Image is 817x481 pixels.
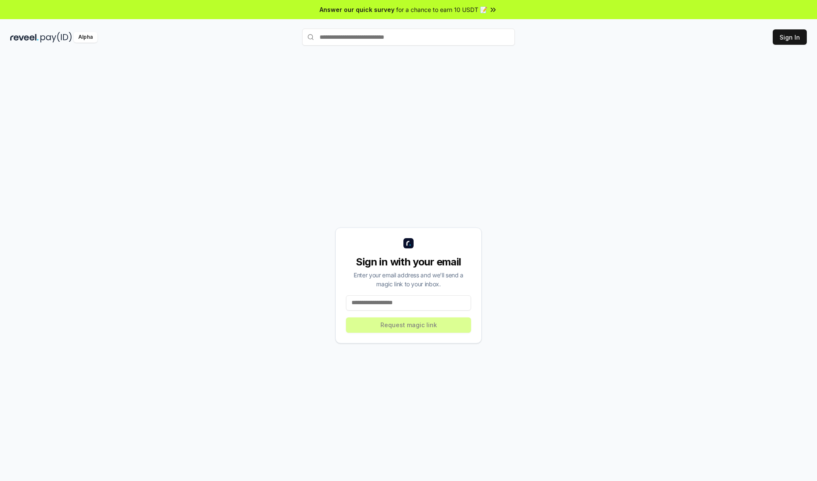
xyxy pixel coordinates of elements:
img: pay_id [40,32,72,43]
div: Sign in with your email [346,255,471,269]
button: Sign In [773,29,807,45]
span: for a chance to earn 10 USDT 📝 [396,5,487,14]
span: Answer our quick survey [320,5,394,14]
div: Enter your email address and we’ll send a magic link to your inbox. [346,271,471,288]
img: reveel_dark [10,32,39,43]
img: logo_small [403,238,414,248]
div: Alpha [74,32,97,43]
